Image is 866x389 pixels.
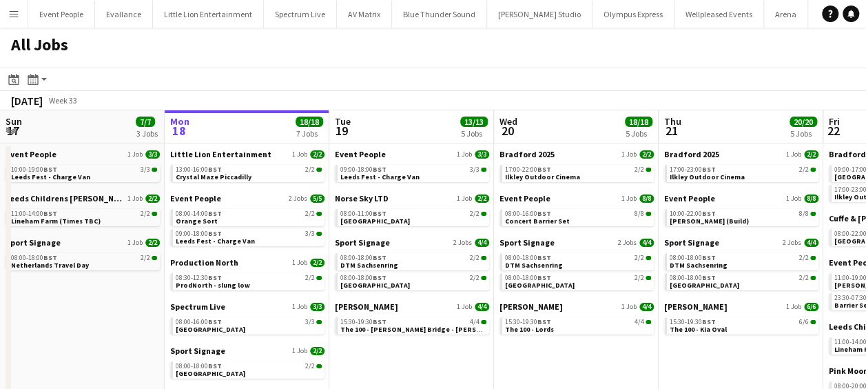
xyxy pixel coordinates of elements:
button: Event People [28,1,95,28]
span: Wed [499,115,517,128]
span: 20 [497,123,517,139]
span: Fri [829,115,840,128]
span: 09:00-18:00 [176,230,222,237]
span: 08:00-18:00 [505,255,551,261]
span: 10:00-19:00 [11,166,57,173]
span: Ilkley Outdoor Cinema [505,172,580,181]
span: DTM Sachsenring [670,261,728,270]
span: 1 Job [457,150,472,159]
span: BST [373,253,386,262]
span: 3/3 [152,168,157,172]
div: Bradford 20251 Job2/217:00-22:00BST2/2Ilkley Outdoor Cinema [499,149,654,193]
span: 2 Jobs [289,194,307,203]
span: 2/2 [635,166,644,173]
span: 1 Job [292,259,307,267]
a: 08:00-18:00BST2/2[GEOGRAPHIC_DATA] [340,273,486,289]
span: Production North [170,257,238,268]
span: Orange Sort [176,217,218,226]
span: Event People [499,193,550,203]
a: Norse Sky LTD1 Job2/2 [335,193,489,203]
span: Event People [335,149,386,159]
div: Sport Signage2 Jobs4/408:00-18:00BST2/2DTM Sachsenring08:00-18:00BST2/2[GEOGRAPHIC_DATA] [664,237,818,301]
span: 08:00-16:00 [505,210,551,217]
a: 10:00-22:00BST8/8[PERSON_NAME] (Build) [670,209,816,225]
span: 2/2 [639,150,654,159]
span: 2/2 [141,210,150,217]
span: BST [537,273,551,282]
span: 2/2 [481,276,486,280]
div: Event People1 Job3/310:00-19:00BST3/3Leeds Fest - Charge Van [6,149,160,193]
div: Norse Sky LTD1 Job2/208:00-11:00BST2/2[GEOGRAPHIC_DATA] [335,193,489,237]
span: BST [208,273,222,282]
span: 2/2 [316,212,322,216]
span: 2/2 [316,168,322,172]
a: Event People2 Jobs5/5 [170,193,324,203]
span: BST [702,273,716,282]
span: BST [43,253,57,262]
span: Central Arcade [340,217,410,226]
span: BST [373,165,386,174]
a: Sport Signage2 Jobs4/4 [335,237,489,248]
button: Evallance [95,1,153,28]
span: 4/4 [639,239,654,247]
div: [DATE] [11,94,43,108]
a: Spectrum Live1 Job3/3 [170,301,324,312]
span: Event People [6,149,56,159]
span: 2/2 [305,210,315,217]
span: Wasserman [499,301,563,312]
span: BST [43,209,57,218]
span: 09:00-18:00 [340,166,386,173]
span: 08:30-12:30 [176,275,222,281]
span: 3/3 [475,150,489,159]
span: 6/6 [799,319,809,326]
a: Event People1 Job3/3 [6,149,160,159]
div: 5 Jobs [461,128,487,139]
span: 18/18 [625,117,652,127]
span: BST [702,317,716,326]
span: 2/2 [810,168,816,172]
span: 8/8 [646,212,651,216]
a: [PERSON_NAME]1 Job4/4 [499,301,654,312]
span: 1 Job [292,303,307,311]
a: Production North1 Job2/2 [170,257,324,268]
span: 1 Job [621,194,637,203]
span: Tue [335,115,351,128]
a: 08:00-18:00BST2/2[GEOGRAPHIC_DATA] [505,273,651,289]
span: 2/2 [145,194,160,203]
div: 5 Jobs [626,128,652,139]
span: Netherlands [670,281,739,290]
span: Ilkley Outdoor Cinema [670,172,745,181]
span: Bradford 2025 [664,149,719,159]
span: 10:00-22:00 [670,210,716,217]
span: 3/3 [305,319,315,326]
span: Leeds Fest - Charge Van [340,172,420,181]
span: 4/4 [639,303,654,311]
span: 2 Jobs [783,239,801,247]
span: 19 [333,123,351,139]
span: 3/3 [145,150,160,159]
a: Sport Signage1 Job2/2 [6,237,160,248]
a: 08:00-18:00BST2/2Netherlands Travel Day [11,253,157,269]
span: 18/18 [296,117,323,127]
span: 2/2 [810,256,816,260]
span: 08:00-18:00 [176,363,222,370]
span: BST [208,209,222,218]
span: 15:30-19:30 [505,319,551,326]
span: BST [373,317,386,326]
span: 2/2 [475,194,489,203]
span: 8/8 [804,194,818,203]
span: 8/8 [810,212,816,216]
span: 1 Job [127,239,143,247]
a: Leeds Childrens [PERSON_NAME]1 Job2/2 [6,193,160,203]
span: BST [373,209,386,218]
a: 13:00-16:00BST2/2Crystal Maze Piccadilly [176,165,322,181]
span: 2 Jobs [453,239,472,247]
span: 8/8 [799,210,809,217]
span: 4/4 [635,319,644,326]
span: 4/4 [481,320,486,324]
div: Sport Signage2 Jobs4/408:00-18:00BST2/2DTM Sachsenring08:00-18:00BST2/2[GEOGRAPHIC_DATA] [499,237,654,301]
span: 2/2 [310,259,324,267]
span: 6/6 [810,320,816,324]
div: Event People2 Jobs5/508:00-14:00BST2/2Orange Sort09:00-18:00BST3/3Leeds Fest - Charge Van [170,193,324,257]
span: Sport Signage [6,237,61,248]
